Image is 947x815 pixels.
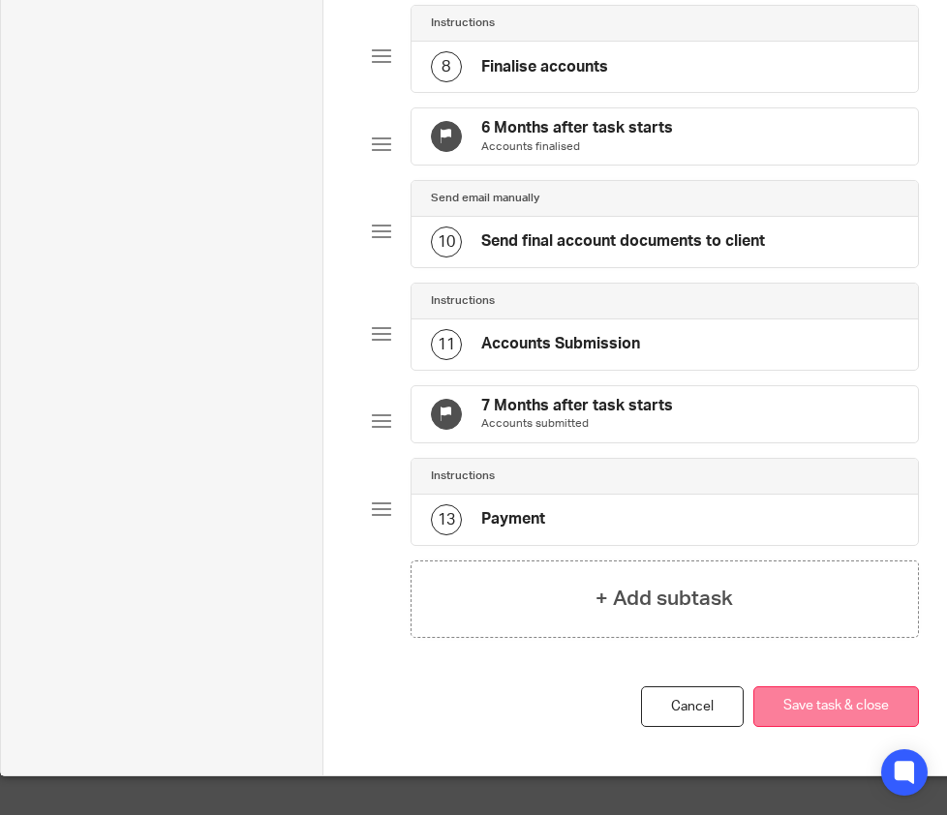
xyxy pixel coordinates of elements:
div: 13 [431,504,462,535]
h4: Instructions [431,293,495,309]
h4: + Add subtask [596,584,733,614]
h4: Send email manually [431,191,539,206]
h4: 7 Months after task starts [481,396,673,416]
h4: 6 Months after task starts [481,118,673,138]
div: 10 [431,226,462,257]
h4: Send final account documents to client [481,231,765,252]
div: 11 [431,329,462,360]
p: Accounts finalised [481,139,673,155]
a: Cancel [641,686,744,728]
div: 8 [431,51,462,82]
h4: Accounts Submission [481,334,640,354]
h4: Instructions [431,15,495,31]
button: Save task & close [753,686,919,728]
h4: Payment [481,509,545,529]
h4: Instructions [431,468,495,484]
p: Accounts submitted [481,416,673,432]
h4: Finalise accounts [481,57,608,77]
